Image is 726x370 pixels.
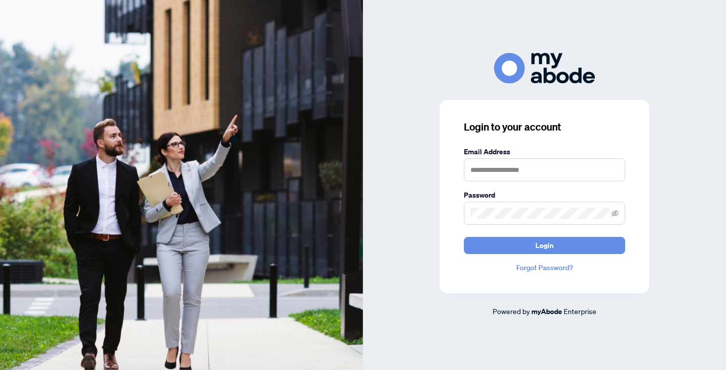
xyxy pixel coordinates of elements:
label: Password [464,190,625,201]
img: ma-logo [494,53,595,84]
button: Login [464,237,625,254]
span: eye-invisible [612,210,619,217]
a: Forgot Password? [464,262,625,273]
span: Login [535,237,554,254]
h3: Login to your account [464,120,625,134]
span: Powered by [493,306,530,316]
label: Email Address [464,146,625,157]
span: Enterprise [564,306,596,316]
a: myAbode [531,306,562,317]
